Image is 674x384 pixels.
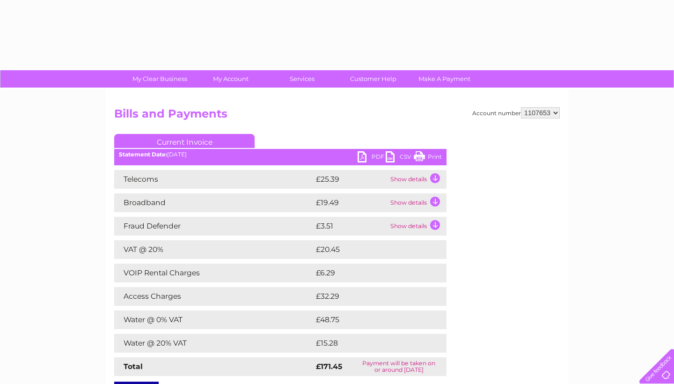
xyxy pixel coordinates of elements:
td: VOIP Rental Charges [114,264,314,282]
td: VAT @ 20% [114,240,314,259]
td: £20.45 [314,240,428,259]
a: My Account [192,70,270,88]
a: Services [264,70,341,88]
td: £48.75 [314,310,427,329]
td: Show details [388,193,447,212]
td: Fraud Defender [114,217,314,236]
td: Show details [388,170,447,189]
td: Telecoms [114,170,314,189]
td: Access Charges [114,287,314,306]
td: £15.28 [314,334,427,353]
td: Payment will be taken on or around [DATE] [352,357,447,376]
td: Water @ 20% VAT [114,334,314,353]
h2: Bills and Payments [114,107,560,125]
td: Show details [388,217,447,236]
div: [DATE] [114,151,447,158]
a: Make A Payment [406,70,483,88]
strong: Total [124,362,143,371]
a: Current Invoice [114,134,255,148]
td: £6.29 [314,264,425,282]
td: £25.39 [314,170,388,189]
td: Broadband [114,193,314,212]
td: Water @ 0% VAT [114,310,314,329]
a: CSV [386,151,414,165]
b: Statement Date: [119,151,167,158]
td: £32.29 [314,287,427,306]
a: Customer Help [335,70,412,88]
td: £3.51 [314,217,388,236]
td: £19.49 [314,193,388,212]
a: PDF [358,151,386,165]
strong: £171.45 [316,362,342,371]
a: Print [414,151,442,165]
div: Account number [472,107,560,118]
a: My Clear Business [121,70,198,88]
